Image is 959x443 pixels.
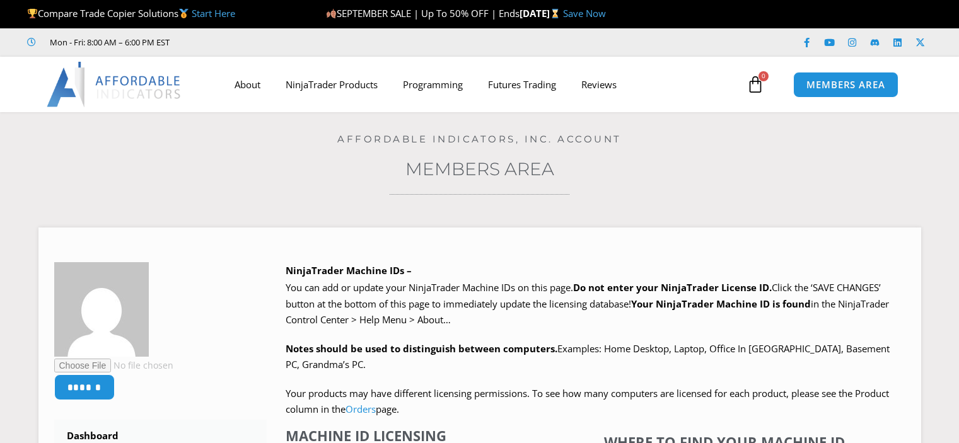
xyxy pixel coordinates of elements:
strong: Your NinjaTrader Machine ID is found [631,297,811,310]
a: Programming [390,70,475,99]
img: 🏆 [28,9,37,18]
span: Click the ‘SAVE CHANGES’ button at the bottom of this page to immediately update the licensing da... [286,281,889,326]
img: 🥇 [179,9,189,18]
img: 3e961ded3c57598c38b75bad42f30339efeb9c3e633a926747af0a11817a7dee [54,262,149,357]
b: NinjaTrader Machine IDs – [286,264,412,277]
span: You can add or update your NinjaTrader Machine IDs on this page. [286,281,573,294]
a: Affordable Indicators, Inc. Account [337,133,622,145]
a: Reviews [569,70,629,99]
a: NinjaTrader Products [273,70,390,99]
strong: Notes should be used to distinguish between computers. [286,342,557,355]
img: LogoAI | Affordable Indicators – NinjaTrader [47,62,182,107]
span: 0 [758,71,769,81]
b: Do not enter your NinjaTrader License ID. [573,281,772,294]
span: Mon - Fri: 8:00 AM – 6:00 PM EST [47,35,170,50]
nav: Menu [222,70,743,99]
iframe: Customer reviews powered by Trustpilot [187,36,376,49]
span: Your products may have different licensing permissions. To see how many computers are licensed fo... [286,387,889,416]
a: Save Now [563,7,606,20]
a: Start Here [192,7,235,20]
a: Futures Trading [475,70,569,99]
img: ⌛ [550,9,560,18]
span: MEMBERS AREA [806,80,885,89]
span: SEPTEMBER SALE | Up To 50% OFF | Ends [326,7,520,20]
img: 🍂 [327,9,336,18]
a: MEMBERS AREA [793,72,898,98]
span: Examples: Home Desktop, Laptop, Office In [GEOGRAPHIC_DATA], Basement PC, Grandma’s PC. [286,342,890,371]
span: Compare Trade Copier Solutions [27,7,235,20]
a: About [222,70,273,99]
strong: [DATE] [520,7,563,20]
a: Members Area [405,158,554,180]
a: Orders [346,403,376,415]
a: 0 [728,66,783,103]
